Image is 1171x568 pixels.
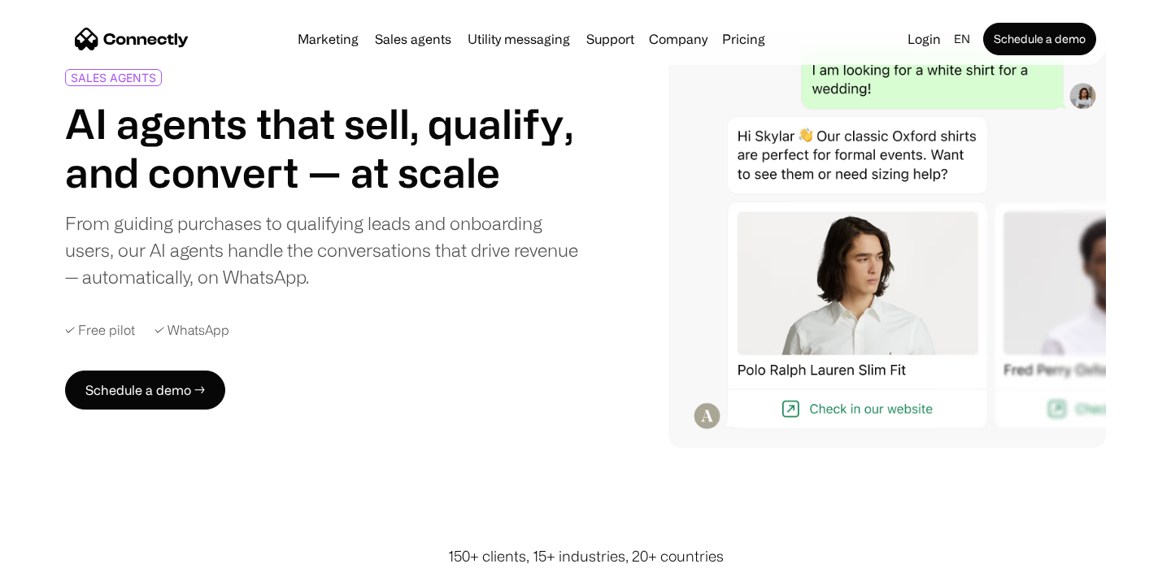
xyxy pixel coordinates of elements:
a: Utility messaging [461,33,577,46]
div: en [947,28,980,50]
aside: Language selected: English [16,538,98,562]
ul: Language list [33,540,98,562]
a: Marketing [291,33,365,46]
h1: AI agents that sell, qualify, and convert — at scale [65,99,579,197]
div: 150+ clients, 15+ industries, 20+ countries [448,545,724,567]
div: From guiding purchases to qualifying leads and onboarding users, our AI agents handle the convers... [65,210,579,290]
div: ✓ Free pilot [65,323,135,338]
a: Sales agents [368,33,458,46]
div: en [954,28,970,50]
a: Pricing [716,33,772,46]
div: Company [644,28,712,50]
a: Support [580,33,641,46]
div: ✓ WhatsApp [155,323,229,338]
a: Schedule a demo → [65,371,225,410]
div: SALES AGENTS [71,72,156,84]
a: home [75,27,189,51]
a: Schedule a demo [983,23,1096,55]
div: Company [649,28,707,50]
a: Login [901,28,947,50]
